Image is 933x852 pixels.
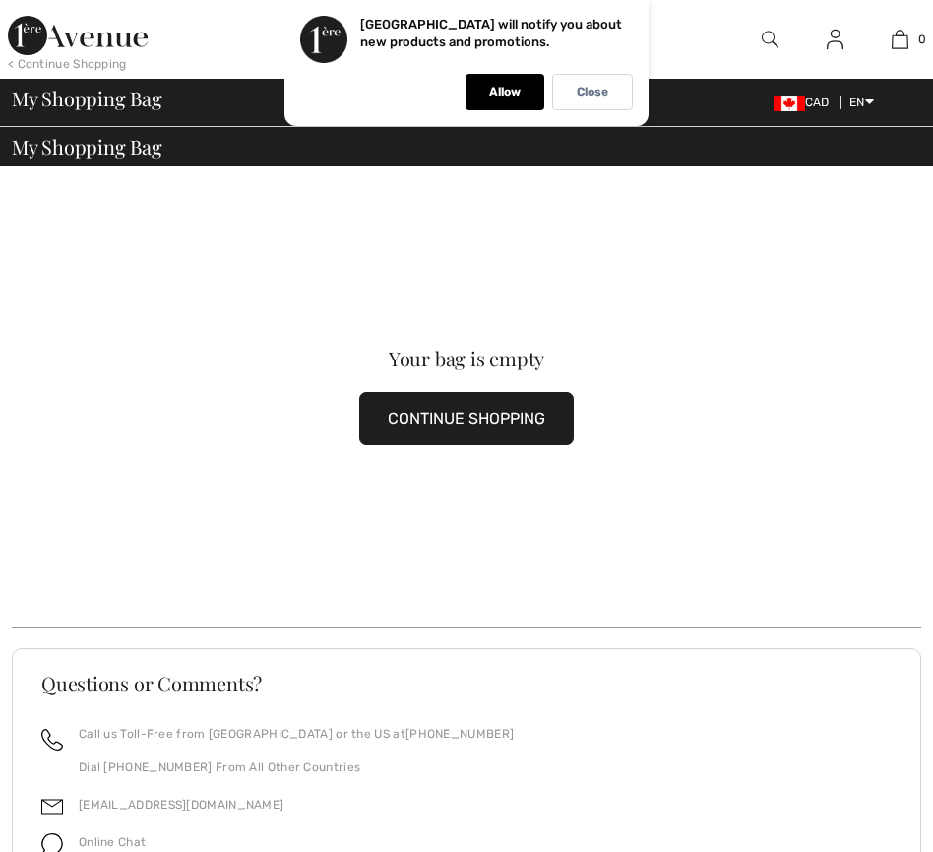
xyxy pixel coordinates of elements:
span: EN [849,96,874,109]
a: [PHONE_NUMBER] [405,727,514,741]
a: Sign In [811,28,859,52]
p: [GEOGRAPHIC_DATA] will notify you about new products and promotions. [360,17,622,49]
span: 0 [918,31,926,48]
span: My Shopping Bag [12,89,162,108]
img: search the website [762,28,778,51]
span: My Shopping Bag [12,137,162,157]
p: Allow [489,85,521,99]
p: Call us Toll-Free from [GEOGRAPHIC_DATA] or the US at [79,725,514,743]
div: < Continue Shopping [8,55,127,73]
div: Your bag is empty [57,349,876,368]
img: My Bag [892,28,908,51]
img: 1ère Avenue [8,16,148,55]
span: CAD [774,96,838,109]
a: 0 [869,28,932,51]
button: CONTINUE SHOPPING [359,392,574,445]
h3: Questions or Comments? [41,674,892,693]
img: email [41,796,63,818]
img: My Info [827,28,843,51]
p: Close [577,85,608,99]
span: Online Chat [79,835,146,849]
a: [EMAIL_ADDRESS][DOMAIN_NAME] [79,798,283,812]
img: Canadian Dollar [774,96,805,111]
img: call [41,729,63,751]
p: Dial [PHONE_NUMBER] From All Other Countries [79,758,514,776]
